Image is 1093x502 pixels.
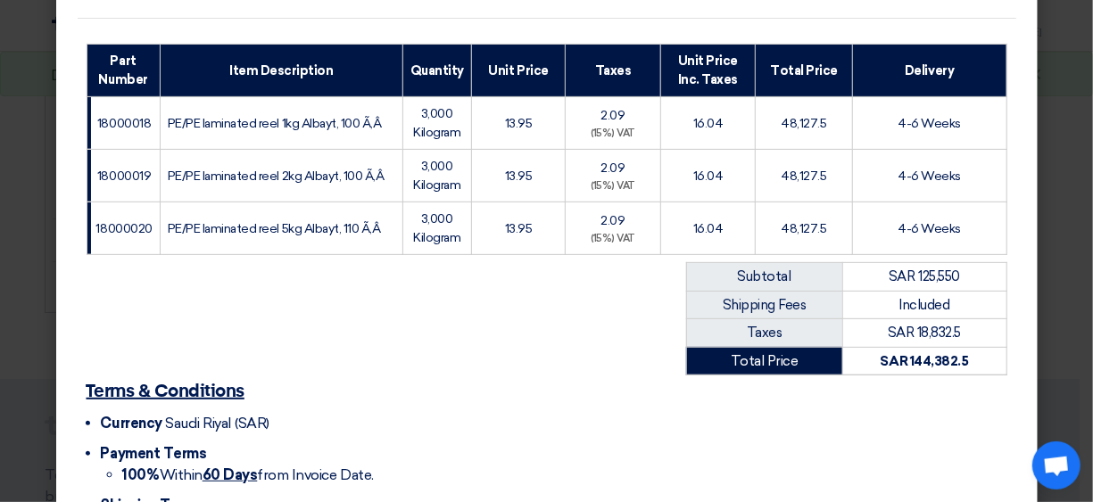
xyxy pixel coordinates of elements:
span: PE/PE laminated reel 5kg Albayt, 110 Ã‚Â [168,221,381,236]
strong: SAR 144,382.5 [881,353,969,369]
span: 3,000 Kilogram [413,211,460,245]
span: Payment Terms [101,445,207,462]
span: Within from Invoice Date. [122,466,374,483]
span: 2.09 [601,160,625,176]
span: 2.09 [601,108,625,123]
span: 4-6 Weeks [898,169,961,184]
span: 4-6 Weeks [898,116,961,131]
td: Subtotal [686,263,842,292]
th: Quantity [402,45,471,97]
td: Shipping Fees [686,291,842,319]
span: 48,127.5 [782,169,827,184]
th: Taxes [566,45,660,97]
span: 3,000 Kilogram [413,106,460,140]
span: Included [899,297,950,313]
td: SAR 125,550 [842,263,1006,292]
td: Taxes [686,319,842,348]
span: 48,127.5 [782,116,827,131]
th: Unit Price [471,45,565,97]
u: 60 Days [203,466,258,483]
span: PE/PE laminated reel 2kg Albayt, 100 Ã‚Â [168,169,385,184]
span: 3,000 Kilogram [413,159,460,193]
span: 13.95 [505,116,533,131]
span: Currency [101,415,162,432]
td: Total Price [686,347,842,375]
th: Part Number [87,45,160,97]
th: Unit Price Inc. Taxes [660,45,755,97]
th: Item Description [160,45,402,97]
span: PE/PE laminated reel 1kg Albayt, 100 Ã‚Â [168,116,382,131]
span: 4-6 Weeks [898,221,961,236]
span: SAR 18,832.5 [888,325,961,341]
div: (15%) VAT [573,232,652,247]
div: (15%) VAT [573,127,652,142]
span: 16.04 [693,116,724,131]
span: 16.04 [693,169,724,184]
div: (15%) VAT [573,179,652,194]
span: 2.09 [601,213,625,228]
span: 16.04 [693,221,724,236]
span: 13.95 [505,169,533,184]
span: 13.95 [505,221,533,236]
span: 48,127.5 [782,221,827,236]
th: Delivery [853,45,1006,97]
th: Total Price [756,45,853,97]
td: 18000020 [87,202,160,255]
u: Terms & Conditions [87,383,244,400]
td: 18000018 [87,97,160,150]
div: Open chat [1032,441,1081,490]
strong: 100% [122,466,160,483]
span: Saudi Riyal (SAR) [165,415,269,432]
td: 18000019 [87,150,160,202]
